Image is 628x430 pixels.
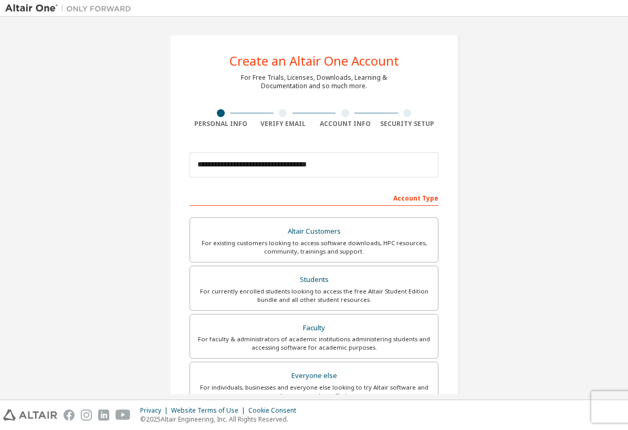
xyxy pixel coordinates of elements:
[3,410,57,421] img: altair_logo.svg
[252,120,315,128] div: Verify Email
[196,272,432,287] div: Students
[64,410,75,421] img: facebook.svg
[196,287,432,304] div: For currently enrolled students looking to access the free Altair Student Edition bundle and all ...
[196,383,432,400] div: For individuals, businesses and everyone else looking to try Altair software and explore our prod...
[196,335,432,352] div: For faculty & administrators of academic institutions administering students and accessing softwa...
[5,3,137,14] img: Altair One
[196,321,432,335] div: Faculty
[196,369,432,383] div: Everyone else
[376,120,439,128] div: Security Setup
[140,415,302,424] p: © 2025 Altair Engineering, Inc. All Rights Reserved.
[196,224,432,239] div: Altair Customers
[314,120,376,128] div: Account Info
[98,410,109,421] img: linkedin.svg
[190,189,438,206] div: Account Type
[196,239,432,256] div: For existing customers looking to access software downloads, HPC resources, community, trainings ...
[241,74,387,90] div: For Free Trials, Licenses, Downloads, Learning & Documentation and so much more.
[248,406,302,415] div: Cookie Consent
[81,410,92,421] img: instagram.svg
[229,55,399,67] div: Create an Altair One Account
[190,120,252,128] div: Personal Info
[116,410,131,421] img: youtube.svg
[171,406,248,415] div: Website Terms of Use
[140,406,171,415] div: Privacy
